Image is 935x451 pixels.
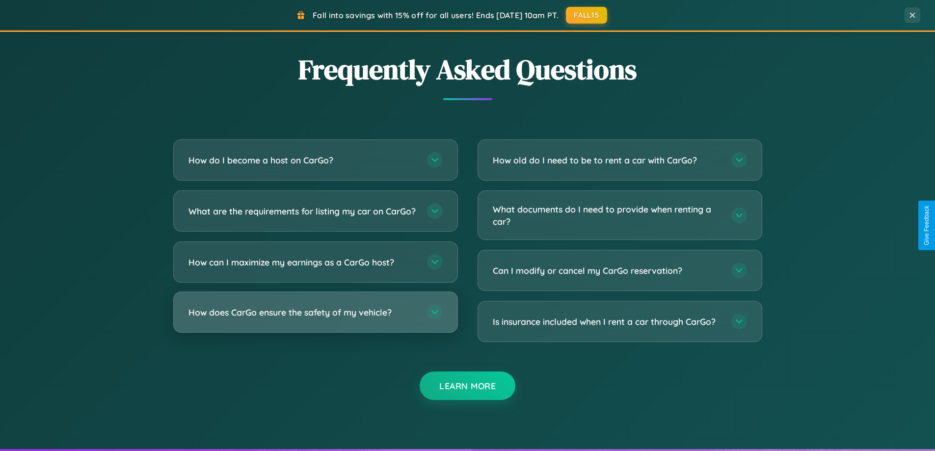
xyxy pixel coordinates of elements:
[313,10,559,20] span: Fall into savings with 15% off for all users! Ends [DATE] 10am PT.
[566,7,607,24] button: FALL15
[493,265,721,277] h3: Can I modify or cancel my CarGo reservation?
[493,203,721,227] h3: What documents do I need to provide when renting a car?
[420,371,515,400] button: Learn More
[173,51,762,88] h2: Frequently Asked Questions
[923,206,930,245] div: Give Feedback
[188,306,417,318] h3: How does CarGo ensure the safety of my vehicle?
[493,316,721,328] h3: Is insurance included when I rent a car through CarGo?
[188,256,417,268] h3: How can I maximize my earnings as a CarGo host?
[493,154,721,166] h3: How old do I need to be to rent a car with CarGo?
[188,205,417,217] h3: What are the requirements for listing my car on CarGo?
[188,154,417,166] h3: How do I become a host on CarGo?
